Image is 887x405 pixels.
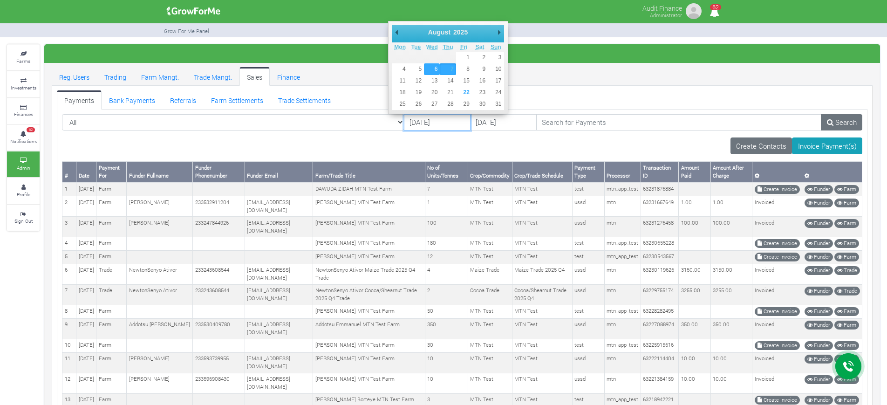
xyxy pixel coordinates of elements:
[425,264,468,284] td: 4
[245,373,313,393] td: [EMAIL_ADDRESS][DOMAIN_NAME]
[14,218,33,224] small: Sign Out
[641,339,679,352] td: 63225915616
[392,75,408,87] button: 11
[425,339,468,352] td: 30
[495,25,504,39] button: Next Month
[76,250,96,264] td: [DATE]
[424,63,440,75] button: 6
[755,396,800,405] a: Create Invoice
[440,63,456,75] button: 7
[641,373,679,393] td: 63221384159
[245,284,313,305] td: [EMAIL_ADDRESS][DOMAIN_NAME]
[313,352,425,373] td: [PERSON_NAME] MTN Test Farm
[96,217,127,237] td: Farm
[604,217,641,237] td: mtn
[755,341,800,350] a: Create Invoice
[394,44,406,50] abbr: Monday
[604,339,641,352] td: mtn_app_test
[204,90,271,109] a: Farm Settlements
[641,217,679,237] td: 63231276458
[96,250,127,264] td: Farm
[834,199,859,207] a: Farm
[127,217,193,237] td: [PERSON_NAME]
[7,178,40,204] a: Profile
[468,237,512,250] td: MTN Test
[572,373,604,393] td: ussd
[443,44,453,50] abbr: Thursday
[186,67,239,86] a: Trade Mangt.
[572,264,604,284] td: ussd
[96,196,127,217] td: Farm
[572,250,604,264] td: test
[313,250,425,264] td: [PERSON_NAME] MTN Test Farm
[641,196,679,217] td: 63231667649
[834,287,860,295] a: Trade
[404,114,471,131] input: DD/MM/YYYY
[96,305,127,318] td: Farm
[805,239,833,248] a: Funder
[572,318,604,339] td: ussd
[62,162,76,182] th: #
[468,339,512,352] td: MTN Test
[834,307,859,316] a: Farm
[710,352,752,373] td: 10.00
[62,182,76,196] td: 1
[76,162,96,182] th: Date
[425,237,468,250] td: 180
[57,90,102,109] a: Payments
[271,90,338,109] a: Trade Settlements
[96,373,127,393] td: Farm
[425,352,468,373] td: 10
[313,237,425,250] td: [PERSON_NAME] MTN Test Farm
[468,284,512,305] td: Cocoa Trade
[512,162,572,182] th: Crop/Trade Schedule
[752,264,802,284] td: Invoiced
[313,217,425,237] td: [PERSON_NAME] MTN Test Farm
[96,237,127,250] td: Farm
[96,352,127,373] td: Farm
[805,266,833,275] a: Funder
[11,84,36,91] small: Investments
[650,12,682,19] small: Administrator
[425,217,468,237] td: 100
[468,305,512,318] td: MTN Test
[460,44,467,50] abbr: Friday
[488,75,504,87] button: 17
[127,196,193,217] td: [PERSON_NAME]
[62,352,76,373] td: 11
[62,305,76,318] td: 8
[62,339,76,352] td: 10
[7,98,40,124] a: Finances
[679,162,711,182] th: Amount Paid
[127,162,193,182] th: Funder Fullname
[512,217,572,237] td: MTN Test
[408,98,424,110] button: 26
[476,44,484,50] abbr: Saturday
[641,264,679,284] td: 63230119626
[239,67,270,86] a: Sales
[62,250,76,264] td: 5
[17,165,30,171] small: Admin
[127,352,193,373] td: [PERSON_NAME]
[97,67,134,86] a: Trading
[710,162,752,182] th: Amount After Charge
[452,25,469,39] div: 2025
[408,75,424,87] button: 12
[245,264,313,284] td: [EMAIL_ADDRESS][DOMAIN_NAME]
[641,284,679,305] td: 63229755174
[512,339,572,352] td: MTN Test
[472,52,488,63] button: 2
[164,2,224,21] img: growforme image
[102,90,163,109] a: Bank Payments
[7,151,40,177] a: Admin
[425,284,468,305] td: 2
[472,87,488,98] button: 23
[834,253,859,261] a: Farm
[679,196,711,217] td: 1.00
[468,318,512,339] td: MTN Test
[468,217,512,237] td: MTN Test
[572,196,604,217] td: ussd
[641,352,679,373] td: 63222114404
[62,318,76,339] td: 9
[440,75,456,87] button: 14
